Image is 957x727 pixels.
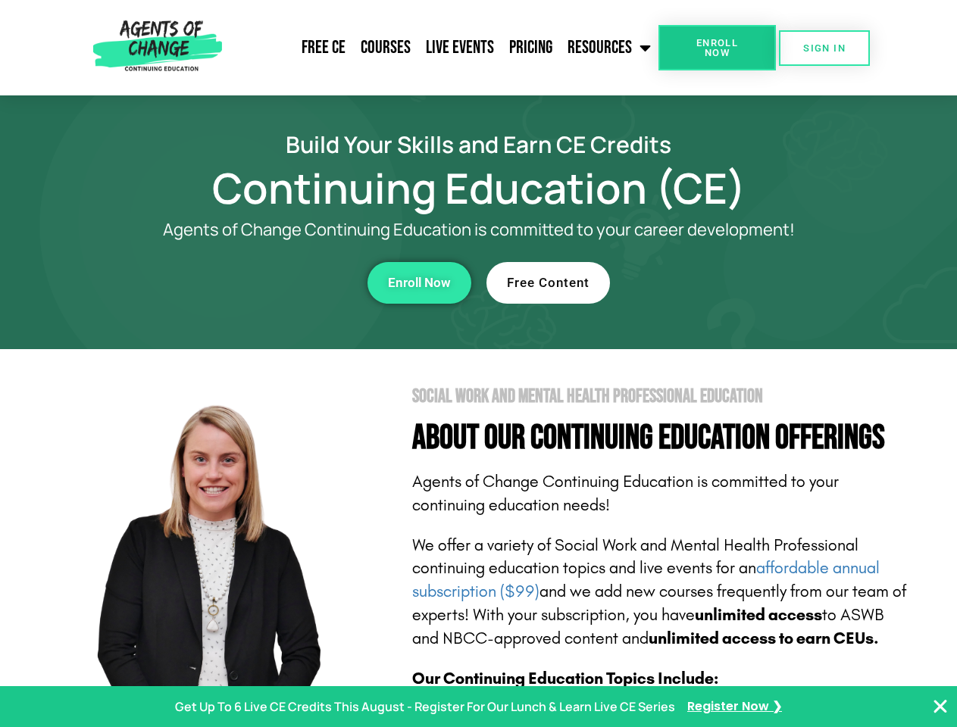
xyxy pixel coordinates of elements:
[418,29,502,67] a: Live Events
[695,605,822,625] b: unlimited access
[507,276,590,289] span: Free Content
[47,133,911,155] h2: Build Your Skills and Earn CE Credits
[779,30,870,66] a: SIGN IN
[353,29,418,67] a: Courses
[683,38,752,58] span: Enroll Now
[367,262,471,304] a: Enroll Now
[108,220,850,239] p: Agents of Change Continuing Education is committed to your career development!
[687,696,782,718] a: Register Now ❯
[931,697,949,716] button: Close Banner
[502,29,560,67] a: Pricing
[560,29,658,67] a: Resources
[658,25,776,70] a: Enroll Now
[47,170,911,205] h1: Continuing Education (CE)
[412,387,911,406] h2: Social Work and Mental Health Professional Education
[486,262,610,304] a: Free Content
[412,421,911,455] h4: About Our Continuing Education Offerings
[175,696,675,718] p: Get Up To 6 Live CE Credits This August - Register For Our Lunch & Learn Live CE Series
[228,29,658,67] nav: Menu
[294,29,353,67] a: Free CE
[649,629,879,648] b: unlimited access to earn CEUs.
[412,472,839,515] span: Agents of Change Continuing Education is committed to your continuing education needs!
[412,534,911,651] p: We offer a variety of Social Work and Mental Health Professional continuing education topics and ...
[388,276,451,289] span: Enroll Now
[803,43,846,53] span: SIGN IN
[412,669,718,688] b: Our Continuing Education Topics Include:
